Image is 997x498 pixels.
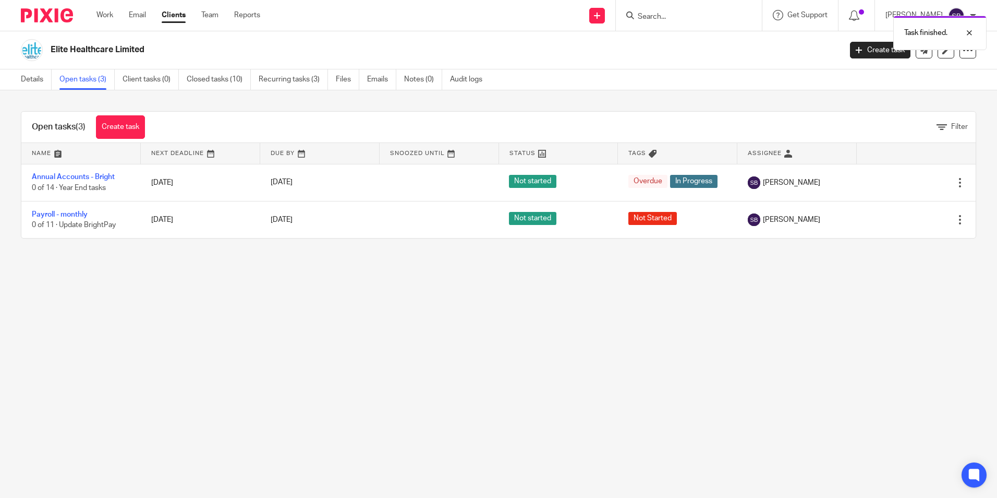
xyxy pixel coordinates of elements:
[201,10,218,20] a: Team
[129,10,146,20] a: Email
[32,221,116,229] span: 0 of 11 · Update BrightPay
[141,164,260,201] td: [DATE]
[187,69,251,90] a: Closed tasks (10)
[509,175,556,188] span: Not started
[509,150,536,156] span: Status
[390,150,445,156] span: Snoozed Until
[904,28,947,38] p: Task finished.
[32,122,86,133] h1: Open tasks
[271,216,293,223] span: [DATE]
[951,123,968,131] span: Filter
[59,69,115,90] a: Open tasks (3)
[628,150,646,156] span: Tags
[509,212,556,225] span: Not started
[162,10,186,20] a: Clients
[763,177,820,188] span: [PERSON_NAME]
[850,42,910,58] a: Create task
[628,212,677,225] span: Not Started
[21,69,52,90] a: Details
[32,184,106,192] span: 0 of 14 · Year End tasks
[948,7,965,24] img: svg%3E
[670,175,718,188] span: In Progress
[271,179,293,186] span: [DATE]
[141,201,260,238] td: [DATE]
[21,39,43,61] img: Logo.png
[367,69,396,90] a: Emails
[404,69,442,90] a: Notes (0)
[32,173,115,181] a: Annual Accounts - Bright
[96,115,145,139] a: Create task
[763,215,820,225] span: [PERSON_NAME]
[96,10,113,20] a: Work
[336,69,359,90] a: Files
[748,214,760,226] img: svg%3E
[32,211,88,218] a: Payroll - monthly
[123,69,179,90] a: Client tasks (0)
[76,123,86,131] span: (3)
[450,69,490,90] a: Audit logs
[21,8,73,22] img: Pixie
[628,175,667,188] span: Overdue
[748,176,760,189] img: svg%3E
[51,44,677,55] h2: Elite Healthcare Limited
[259,69,328,90] a: Recurring tasks (3)
[234,10,260,20] a: Reports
